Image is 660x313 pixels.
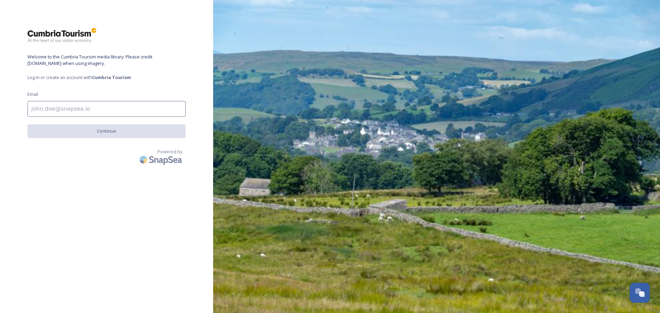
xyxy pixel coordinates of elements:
[27,101,186,117] input: john.doe@snapsea.io
[137,152,186,168] img: SnapSea Logo
[157,148,182,155] span: Powered by
[630,283,650,303] button: Open Chat
[27,54,186,67] span: Welcome to the Cumbria Tourism media library. Please credit [DOMAIN_NAME] when using imagery.
[27,124,186,138] button: Continue
[92,74,131,80] strong: Cumbria Tourism
[27,27,96,43] img: ct_logo.png
[27,91,38,98] span: Email
[27,74,186,81] span: Log in or create an account with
